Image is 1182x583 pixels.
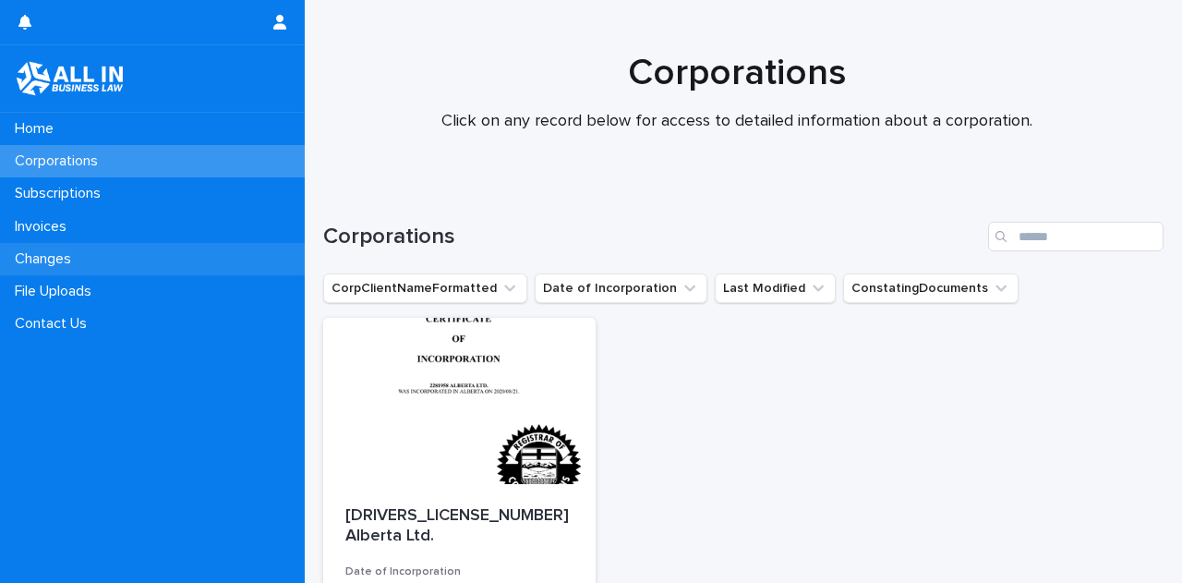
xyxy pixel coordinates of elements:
button: Date of Incorporation [535,273,707,303]
p: Click on any record below for access to detailed information about a corporation. [368,112,1106,132]
p: Home [7,120,68,138]
input: Search [988,222,1164,251]
h3: Date of Incorporation [345,565,573,579]
h1: Corporations [323,224,981,250]
p: Subscriptions [7,185,115,202]
p: Invoices [7,218,81,236]
p: [DRIVERS_LICENSE_NUMBER] Alberta Ltd. [345,506,573,546]
button: Last Modified [715,273,836,303]
p: Changes [7,250,86,268]
p: Corporations [7,152,113,170]
p: File Uploads [7,283,106,300]
p: Contact Us [7,315,102,333]
img: tZFo3tXJTahZtpq23GXw [15,60,125,97]
h1: Corporations [323,51,1150,95]
button: ConstatingDocuments [843,273,1019,303]
button: CorpClientNameFormatted [323,273,527,303]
